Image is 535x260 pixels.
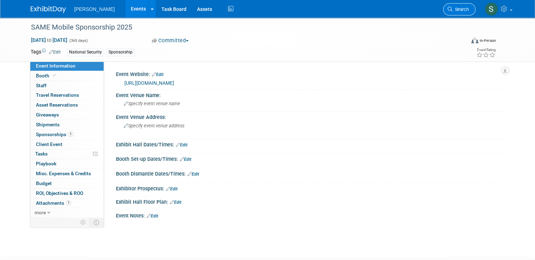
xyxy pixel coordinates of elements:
[36,112,59,118] span: Giveaways
[68,132,73,137] span: 1
[36,92,79,98] span: Travel Reservations
[49,50,61,55] a: Edit
[485,2,498,16] img: Sharon Aurelio
[116,112,505,121] div: Event Venue Address:
[30,159,104,169] a: Playbook
[106,49,135,56] div: Sponsorship
[31,6,66,13] img: ExhibitDay
[124,123,184,128] span: Specify event venue address
[30,208,104,217] a: more
[77,218,90,227] td: Personalize Event Tab Strip
[35,210,46,215] span: more
[116,210,505,220] div: Event Notes:
[36,180,52,186] span: Budget
[36,63,75,69] span: Event Information
[152,72,164,77] a: Edit
[166,186,178,191] a: Edit
[187,172,199,177] a: Edit
[176,142,187,147] a: Edit
[30,198,104,208] a: Attachments1
[147,214,158,218] a: Edit
[116,183,505,192] div: Exhibitor Prospectus:
[116,90,505,99] div: Event Venue Name:
[30,61,104,71] a: Event Information
[30,149,104,159] a: Tasks
[124,101,180,106] span: Specify event venue name
[116,139,505,148] div: Exhibit Hall Dates/Times:
[31,37,68,43] span: [DATE] [DATE]
[116,154,505,163] div: Booth Set-up Dates/Times:
[30,110,104,120] a: Giveaways
[36,190,83,196] span: ROI, Objectives & ROO
[479,38,496,43] div: In-Person
[36,200,71,206] span: Attachments
[471,38,478,43] img: Format-Inperson.png
[46,37,53,43] span: to
[149,37,191,44] button: Committed
[67,49,104,56] div: National Security
[36,171,91,176] span: Misc. Expenses & Credits
[29,21,456,34] div: SAME Mobile Sponsorship 2025
[36,141,62,147] span: Client Event
[89,218,104,227] td: Toggle Event Tabs
[53,74,56,77] i: Booth reservation complete
[36,102,78,108] span: Asset Reservations
[36,161,56,166] span: Playbook
[476,48,496,52] div: Event Rating
[66,200,71,205] span: 1
[30,130,104,139] a: Sponsorships1
[36,83,47,88] span: Staff
[30,189,104,198] a: ROI, Objectives & ROO
[30,169,104,178] a: Misc. Expenses & Credits
[124,80,174,86] a: [URL][DOMAIN_NAME]
[35,151,48,157] span: Tasks
[116,197,505,206] div: Exhibit Hall Floor Plan:
[116,69,505,78] div: Event Website:
[30,81,104,90] a: Staff
[180,157,191,162] a: Edit
[30,71,104,81] a: Booth
[31,48,61,56] td: Tags
[69,38,88,43] span: (365 days)
[453,7,469,12] span: Search
[30,120,104,129] a: Shipments
[30,90,104,100] a: Travel Reservations
[427,37,496,47] div: Event Format
[36,132,73,137] span: Sponsorships
[36,122,60,127] span: Shipments
[30,140,104,149] a: Client Event
[36,73,57,78] span: Booth
[30,100,104,110] a: Asset Reservations
[443,3,475,15] a: Search
[116,169,505,178] div: Booth Dismantle Dates/Times:
[170,200,182,205] a: Edit
[30,179,104,188] a: Budget
[74,6,115,12] span: [PERSON_NAME]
